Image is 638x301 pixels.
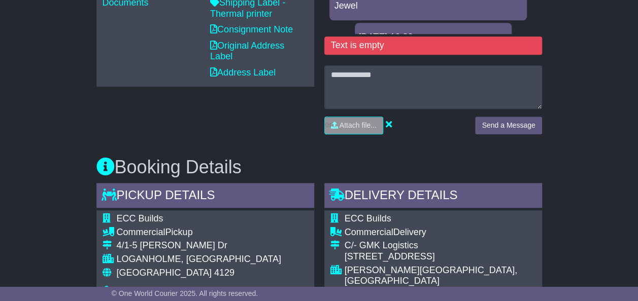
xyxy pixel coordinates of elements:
button: Send a Message [475,117,542,134]
span: [PERSON_NAME] [117,286,192,296]
span: ECC Builds [345,213,391,223]
div: Pickup Details [96,183,314,210]
div: Pickup [117,227,308,238]
a: Address Label [210,67,276,78]
div: Delivery Details [324,183,542,210]
div: Delivery [345,227,536,238]
h3: Booking Details [96,157,542,177]
div: 4/1-5 [PERSON_NAME] Dr [117,240,308,251]
div: Text is empty [324,36,542,55]
div: [STREET_ADDRESS] [345,251,536,262]
a: Original Address Label [210,41,284,62]
a: Consignment Note [210,24,293,34]
span: Commercial [117,227,165,237]
div: [DATE] 12:32 [359,32,508,43]
span: [GEOGRAPHIC_DATA] [117,268,212,278]
span: ECC Builds [117,213,163,223]
div: C/- GMK Logistics [345,240,536,251]
span: 4129 [214,268,234,278]
span: Commercial [345,227,393,237]
div: LOGANHOLME, [GEOGRAPHIC_DATA] [117,254,308,265]
span: © One World Courier 2025. All rights reserved. [112,289,258,297]
div: [PERSON_NAME][GEOGRAPHIC_DATA], [GEOGRAPHIC_DATA] [345,265,536,287]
